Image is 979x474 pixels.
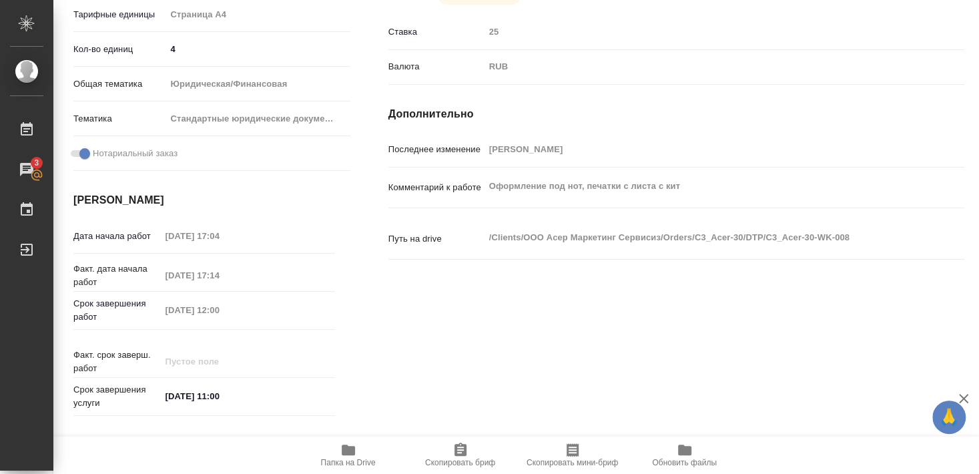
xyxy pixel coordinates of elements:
[161,300,278,320] input: Пустое поле
[388,143,484,156] p: Последнее изменение
[932,401,966,434] button: 🙏
[73,77,166,91] p: Общая тематика
[388,106,964,122] h4: Дополнительно
[3,153,50,186] a: 3
[388,181,484,194] p: Комментарий к работе
[73,348,161,375] p: Факт. срок заверш. работ
[292,437,404,474] button: Папка на Drive
[73,262,161,289] p: Факт. дата начала работ
[166,3,350,26] div: Страница А4
[321,458,376,467] span: Папка на Drive
[404,437,517,474] button: Скопировать бриф
[484,175,916,198] textarea: Оформление под нот, печатки с листа с кит
[161,387,278,406] input: ✎ Введи что-нибудь
[161,352,278,371] input: Пустое поле
[484,22,916,41] input: Пустое поле
[73,8,166,21] p: Тарифные единицы
[484,140,916,159] input: Пустое поле
[73,112,166,126] p: Тематика
[484,226,916,249] textarea: /Clients/ООО Асер Маркетинг Сервисиз/Orders/C3_Acer-30/DTP/C3_Acer-30-WK-008
[73,192,335,208] h4: [PERSON_NAME]
[73,383,161,410] p: Срок завершения услуги
[166,39,350,59] input: ✎ Введи что-нибудь
[73,297,161,324] p: Срок завершения работ
[652,458,717,467] span: Обновить файлы
[93,147,178,160] span: Нотариальный заказ
[425,458,495,467] span: Скопировать бриф
[938,403,960,431] span: 🙏
[388,232,484,246] p: Путь на drive
[527,458,618,467] span: Скопировать мини-бриф
[161,266,278,285] input: Пустое поле
[73,230,161,243] p: Дата начала работ
[517,437,629,474] button: Скопировать мини-бриф
[26,156,47,170] span: 3
[388,60,484,73] p: Валюта
[388,25,484,39] p: Ставка
[629,437,741,474] button: Обновить файлы
[166,107,350,130] div: Стандартные юридические документы, договоры, уставы
[73,43,166,56] p: Кол-во единиц
[166,73,350,95] div: Юридическая/Финансовая
[484,55,916,78] div: RUB
[161,226,278,246] input: Пустое поле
